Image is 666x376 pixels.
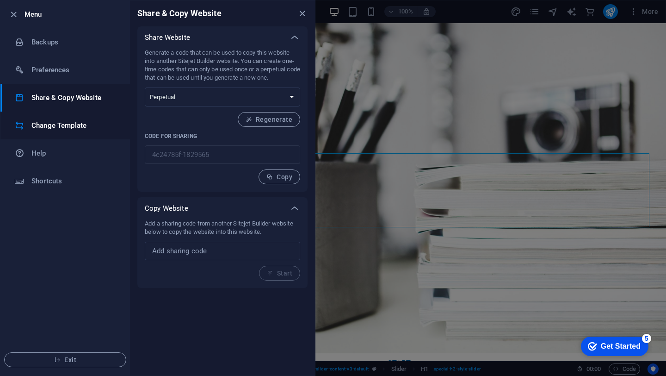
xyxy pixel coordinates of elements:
h6: Menu [25,9,123,20]
h6: Backups [31,37,117,48]
p: Generate a code that can be used to copy this website into another Sitejet Builder website. You c... [145,49,300,82]
span: Regenerate [246,116,292,123]
div: 5 [68,2,78,11]
button: Exit [4,352,126,367]
p: Share Website [145,33,190,42]
button: close [296,8,308,19]
a: Help [0,139,130,167]
button: Regenerate [238,112,300,127]
p: Add a sharing code from another Sitejet Builder website below to copy the website into this website. [145,219,300,236]
div: Get Started 5 items remaining, 0% complete [7,5,75,24]
h6: Share & Copy Website [31,92,117,103]
span: Exit [12,356,118,363]
h6: Shortcuts [31,175,117,187]
h6: Share & Copy Website [137,8,222,19]
button: Copy [259,169,300,184]
span: Copy [266,173,292,181]
h6: Help [31,148,117,159]
h6: Preferences [31,64,117,75]
h6: Change Template [31,120,117,131]
p: Code for sharing [145,132,300,140]
div: Copy Website [137,197,308,219]
div: Get Started [27,10,67,19]
p: Copy Website [145,204,188,213]
div: Share Website [137,26,308,49]
input: Add sharing code [145,242,300,260]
